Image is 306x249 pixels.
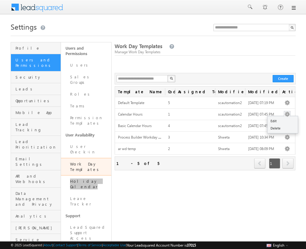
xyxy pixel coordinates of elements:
a: Roles [61,88,111,100]
span: Modified By [215,87,245,97]
span: Mobile App [15,110,59,115]
span: Security [15,74,59,80]
span: Code [165,87,175,97]
a: LeadSquared Support Access [61,221,111,244]
span: ar wd temp [118,146,136,151]
span: Actions [279,87,295,97]
span: Email Settings [15,156,59,167]
span: Shweta [218,135,230,139]
a: Leads [11,83,61,95]
span: Calendar Hours [118,112,143,116]
a: Users and Permissions [11,54,61,71]
a: Data Management and Privacy [11,188,61,210]
span: Service Cloud [15,237,59,248]
a: Mobile App [11,107,61,119]
span: Lead Prioritization [15,139,59,150]
a: About [44,243,52,247]
a: User Check-in [61,141,111,158]
a: Profile [11,42,61,54]
span: 3 [168,135,170,139]
span: [PERSON_NAME] [15,225,59,231]
a: Analytics [11,210,61,222]
span: Users and Permissions [15,57,59,68]
div: 1 - 5 of 5 [116,160,159,167]
a: Holiday Calendar [61,175,111,193]
span: scautomation2 [218,100,242,105]
a: Work Day Templates [61,158,111,175]
span: [DATE] 10:34 PM [248,135,274,139]
a: Support [61,210,111,221]
a: User Availability [61,129,111,141]
button: Create [273,75,294,82]
span: 1 [269,158,280,169]
span: Opportunities [15,98,59,103]
span: scautomation2 [218,112,242,116]
span: Data Management and Privacy [15,191,59,207]
a: Delete [267,125,298,132]
a: API and Webhooks [11,170,61,188]
a: Opportunities [11,95,61,107]
span: Lead Tracking [15,122,59,133]
span: Profile [15,45,59,51]
a: Email Settings [11,153,61,170]
span: Analytics [15,213,59,219]
button: English [265,241,289,249]
span: [DATE] 08:09 PM [248,146,274,151]
span: English [273,243,284,247]
a: Permission Templates [61,112,111,129]
a: [PERSON_NAME] [11,222,61,234]
span: Default Template [118,100,144,105]
div: Manage Work Day Templates [115,49,296,55]
span: Settings [11,22,37,31]
a: next [282,159,294,169]
span: Basic Calendar Hours [118,123,152,128]
a: Sales Groups [61,71,111,88]
span: 5 [168,100,170,105]
a: Terms of Service [78,243,102,247]
span: [DATE] 07:19 PM [248,100,274,105]
span: Leads [15,86,59,92]
span: prev [254,158,265,169]
span: Work Day Templates [115,43,162,50]
span: 4 [168,123,170,128]
span: [DATE] 07:45 PM [248,123,274,128]
a: Users [61,59,111,71]
span: 2 [168,146,170,151]
span: 37015 [187,243,196,247]
a: Security [11,71,61,83]
a: prev [254,159,266,169]
span: scautomation2 [218,123,242,128]
a: Template Name [115,87,165,97]
a: Lead Tracking [11,119,61,136]
img: Search [170,77,173,80]
span: Process Builder Workday Template [118,134,172,139]
span: Assigned Teams [175,87,215,97]
a: Teams [61,100,111,112]
span: © 2025 LeadSquared | | | | | [11,242,196,248]
a: Contact Support [53,243,77,247]
a: Acceptable Use [103,243,126,247]
a: Edit [267,117,298,125]
span: next [282,158,294,169]
span: Shweta [218,146,230,151]
a: Leave Tracker [61,193,111,210]
span: API and Webhooks [15,173,59,184]
a: Lead Prioritization [11,136,61,153]
span: [DATE] 07:45 PM [248,112,274,116]
span: Your Leadsquared Account Number is [127,243,196,247]
a: Users and Permissions [61,42,111,59]
span: 1 [168,112,170,116]
a: Modified On [245,87,279,97]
